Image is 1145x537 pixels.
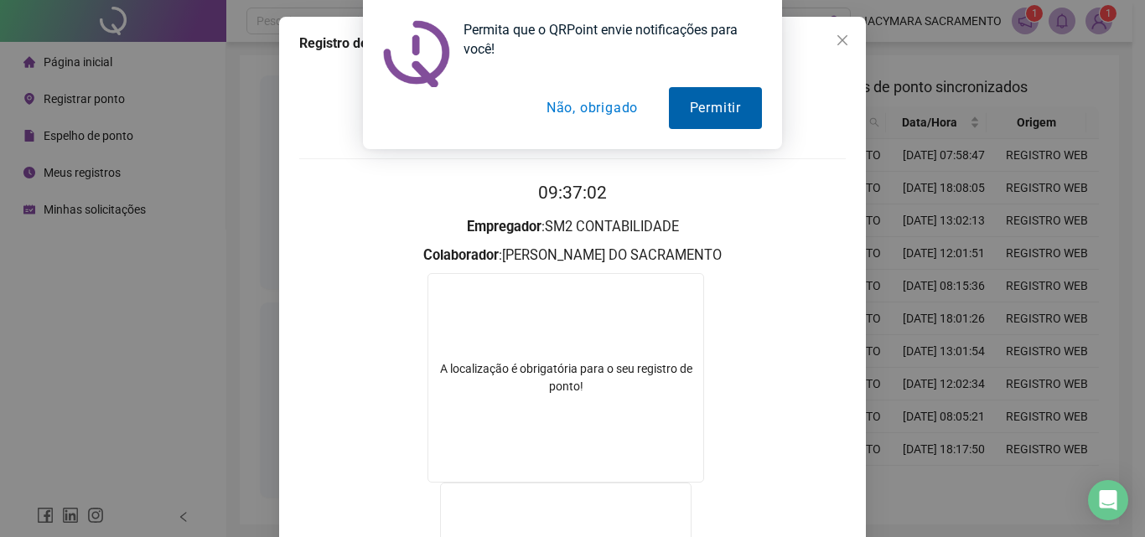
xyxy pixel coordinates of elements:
[299,245,846,266] h3: : [PERSON_NAME] DO SACRAMENTO
[428,360,703,395] div: A localização é obrigatória para o seu registro de ponto!
[423,247,499,263] strong: Colaborador
[383,20,450,87] img: notification icon
[450,20,762,59] div: Permita que o QRPoint envie notificações para você!
[1088,480,1128,520] div: Open Intercom Messenger
[538,183,607,203] time: 09:37:02
[467,219,541,235] strong: Empregador
[299,216,846,238] h3: : SM2 CONTABILIDADE
[526,87,659,129] button: Não, obrigado
[669,87,762,129] button: Permitir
